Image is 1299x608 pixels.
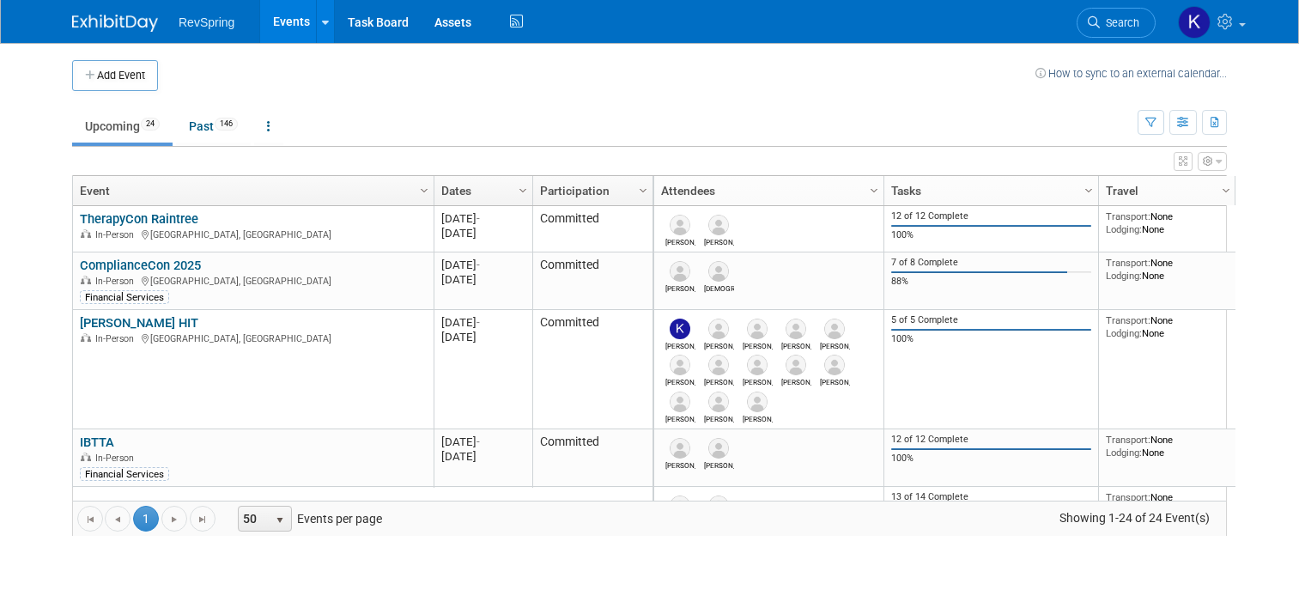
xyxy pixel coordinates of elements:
[867,184,881,198] span: Column Settings
[133,506,159,532] span: 1
[80,258,201,273] a: ComplianceCon 2025
[747,355,768,375] img: David McCullough
[704,459,734,470] div: Chris Cochran
[634,176,653,202] a: Column Settings
[1044,506,1226,530] span: Showing 1-24 of 24 Event(s)
[80,435,114,450] a: IBTTA
[1106,491,1150,503] span: Transport:
[441,226,525,240] div: [DATE]
[704,339,734,350] div: Nicole Rogas
[670,438,690,459] img: Jeff Borja
[80,227,426,241] div: [GEOGRAPHIC_DATA], [GEOGRAPHIC_DATA]
[80,467,169,481] div: Financial Services
[95,453,139,464] span: In-Person
[95,276,139,287] span: In-Person
[824,319,845,339] img: Scott Cyliax
[72,110,173,143] a: Upcoming24
[532,429,653,487] td: Committed
[179,15,234,29] span: RevSpring
[176,110,251,143] a: Past146
[786,355,806,375] img: Chad Zingler
[196,513,209,526] span: Go to the last page
[417,184,431,198] span: Column Settings
[708,355,729,375] img: Jake Rahn
[891,210,1092,222] div: 12 of 12 Complete
[81,333,91,342] img: In-Person Event
[80,331,426,345] div: [GEOGRAPHIC_DATA], [GEOGRAPHIC_DATA]
[477,435,480,448] span: -
[670,319,690,339] img: Kate Leitao
[1106,447,1142,459] span: Lodging:
[704,235,734,246] div: David Bien
[441,176,521,205] a: Dates
[665,412,695,423] div: Elizabeth Vanschoyck
[891,434,1092,446] div: 12 of 12 Complete
[1106,210,1150,222] span: Transport:
[441,258,525,272] div: [DATE]
[781,375,811,386] div: Chad Zingler
[81,276,91,284] img: In-Person Event
[661,176,872,205] a: Attendees
[1035,67,1227,80] a: How to sync to an external calendar...
[81,229,91,238] img: In-Person Event
[105,506,131,532] a: Go to the previous page
[239,507,268,531] span: 50
[477,316,480,329] span: -
[441,272,525,287] div: [DATE]
[1106,434,1229,459] div: None None
[1217,176,1236,202] a: Column Settings
[865,176,884,202] a: Column Settings
[477,258,480,271] span: -
[1106,434,1150,446] span: Transport:
[80,290,169,304] div: Financial Services
[167,513,181,526] span: Go to the next page
[786,319,806,339] img: Andrea Zaczyk
[532,252,653,310] td: Committed
[190,506,215,532] a: Go to the last page
[80,211,198,227] a: TherapyCon Raintree
[1106,223,1142,235] span: Lodging:
[708,496,729,516] img: Jordan Sota
[891,257,1092,269] div: 7 of 8 Complete
[1106,314,1229,339] div: None None
[636,184,650,198] span: Column Settings
[80,273,426,288] div: [GEOGRAPHIC_DATA], [GEOGRAPHIC_DATA]
[81,453,91,461] img: In-Person Event
[1106,314,1150,326] span: Transport:
[1106,327,1142,339] span: Lodging:
[1106,257,1150,269] span: Transport:
[161,506,187,532] a: Go to the next page
[441,449,525,464] div: [DATE]
[708,438,729,459] img: Chris Cochran
[95,333,139,344] span: In-Person
[1178,6,1211,39] img: Kelsey Culver
[80,176,422,205] a: Event
[72,60,158,91] button: Add Event
[743,412,773,423] div: Jeff Buschow
[441,211,525,226] div: [DATE]
[77,506,103,532] a: Go to the first page
[665,459,695,470] div: Jeff Borja
[215,118,238,131] span: 146
[441,435,525,449] div: [DATE]
[1077,8,1156,38] a: Search
[665,375,695,386] div: James (Jim) Hosty
[891,276,1092,288] div: 88%
[514,176,533,202] a: Column Settings
[891,333,1092,345] div: 100%
[1082,184,1096,198] span: Column Settings
[708,261,729,282] img: Crista Harwood
[708,392,729,412] img: Jamie Westby
[1100,16,1139,29] span: Search
[891,491,1092,503] div: 13 of 14 Complete
[540,176,641,205] a: Participation
[216,506,399,532] span: Events per page
[532,206,653,252] td: Committed
[1106,270,1142,282] span: Lodging:
[820,375,850,386] div: Patrick Kimpler
[824,355,845,375] img: Patrick Kimpler
[743,375,773,386] div: David McCullough
[72,15,158,32] img: ExhibitDay
[273,514,287,527] span: select
[708,319,729,339] img: Nicole Rogas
